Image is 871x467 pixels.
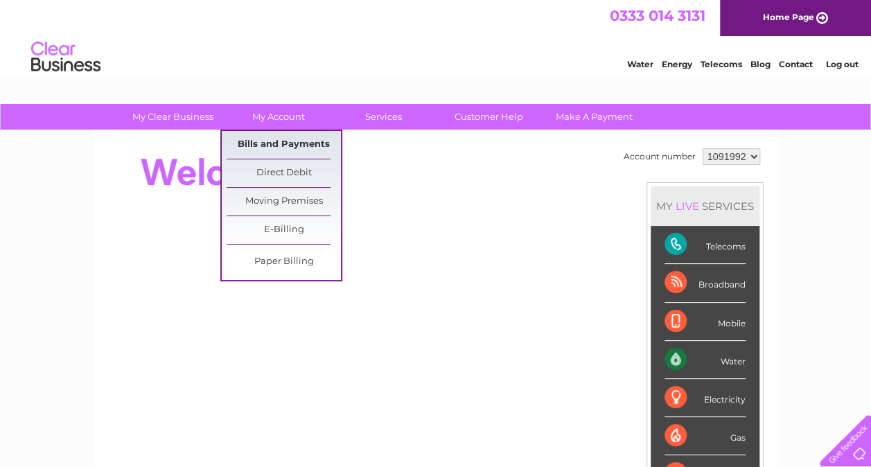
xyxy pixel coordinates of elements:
[651,186,759,226] div: MY SERVICES
[825,59,858,69] a: Log out
[673,200,702,213] div: LIVE
[662,59,692,69] a: Energy
[665,264,746,302] div: Broadband
[227,131,341,159] a: Bills and Payments
[665,303,746,341] div: Mobile
[227,248,341,276] a: Paper Billing
[701,59,742,69] a: Telecoms
[665,379,746,417] div: Electricity
[537,104,651,130] a: Make A Payment
[116,104,230,130] a: My Clear Business
[30,36,101,78] img: logo.png
[627,59,653,69] a: Water
[665,341,746,379] div: Water
[750,59,771,69] a: Blog
[227,216,341,244] a: E-Billing
[432,104,546,130] a: Customer Help
[227,188,341,215] a: Moving Premises
[227,159,341,187] a: Direct Debit
[109,8,764,67] div: Clear Business is a trading name of Verastar Limited (registered in [GEOGRAPHIC_DATA] No. 3667643...
[326,104,441,130] a: Services
[665,226,746,264] div: Telecoms
[665,417,746,455] div: Gas
[779,59,813,69] a: Contact
[221,104,335,130] a: My Account
[620,145,699,168] td: Account number
[610,7,705,24] a: 0333 014 3131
